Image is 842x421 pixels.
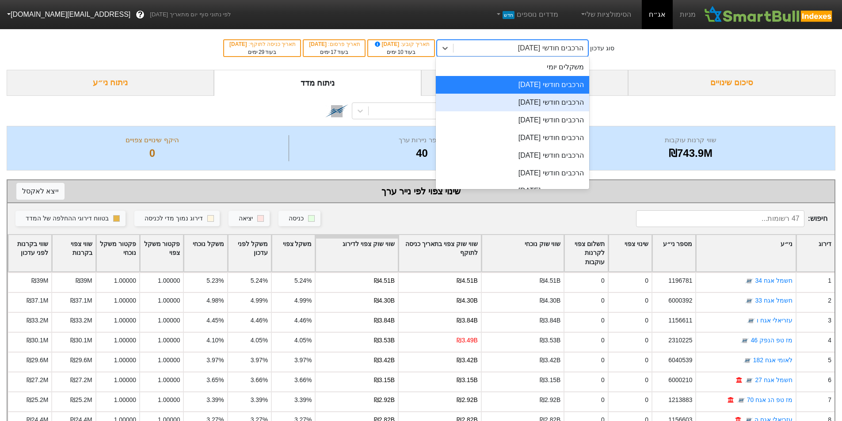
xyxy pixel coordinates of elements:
div: Toggle SortBy [96,235,139,272]
div: 0 [601,356,605,365]
div: ₪4.51B [374,276,395,285]
div: ₪25.2M [70,395,92,405]
div: ביקושים והיצעים צפויים [421,70,629,96]
div: Toggle SortBy [184,235,227,272]
div: 1.00000 [158,375,180,385]
div: 6 [828,375,831,385]
div: משקלים יומי [436,58,589,76]
div: ₪3.42B [540,356,560,365]
div: 3 [828,316,831,325]
div: בעוד ימים [229,48,296,56]
span: לפי נתוני סוף יום מתאריך [DATE] [150,10,231,19]
div: 1.00000 [114,316,136,325]
div: 4.46% [294,316,312,325]
span: 29 [259,49,264,55]
div: שווי קרנות עוקבות [557,135,824,145]
div: הרכבים חודשי [DATE] [436,164,589,182]
div: ₪2.92B [540,395,560,405]
div: שינוי צפוי לפי נייר ערך [16,185,826,198]
div: Toggle SortBy [52,235,95,272]
div: היקף שינויים צפויים [18,135,286,145]
div: 5.24% [251,276,268,285]
div: 3.39% [206,395,224,405]
div: 0 [601,316,605,325]
img: tase link [745,277,754,286]
div: ₪3.15B [457,375,477,385]
div: 1.00000 [158,395,180,405]
span: חיפוש : [636,210,827,227]
div: סיכום שינויים [628,70,835,96]
div: 6040539 [668,356,692,365]
div: 1.00000 [114,296,136,305]
div: 1.00000 [158,356,180,365]
div: 1.00000 [114,276,136,285]
div: 3.65% [206,375,224,385]
div: Toggle SortBy [8,235,51,272]
div: ₪3.53B [540,336,560,345]
div: 1.00000 [158,276,180,285]
div: 1.00000 [158,336,180,345]
div: Toggle SortBy [228,235,271,272]
div: 0 [601,375,605,385]
div: Toggle SortBy [482,235,564,272]
a: מז טפ הנ אגח 70 [747,396,792,403]
a: חשמל אגח 34 [755,277,792,284]
div: 1.00000 [114,356,136,365]
div: ₪3.84B [540,316,560,325]
div: 0 [601,296,605,305]
div: 1156611 [668,316,692,325]
div: 4.99% [251,296,268,305]
div: Toggle SortBy [696,235,795,272]
span: חדש [503,11,514,19]
div: 0 [645,276,648,285]
div: 0 [18,145,286,161]
div: Toggle SortBy [609,235,652,272]
div: 0 [645,375,648,385]
div: ₪4.51B [457,276,477,285]
div: Toggle SortBy [564,235,607,272]
button: בטווח דירוגי ההחלפה של המדד [15,211,126,227]
button: ייצא לאקסל [16,183,65,200]
div: ₪2.92B [374,395,395,405]
img: tase link [325,99,348,122]
span: [DATE] [229,41,248,47]
a: לאומי אגח 182 [753,357,792,364]
a: מדדים נוספיםחדש [491,6,562,23]
div: ₪3.42B [457,356,477,365]
div: ₪4.51B [540,276,560,285]
div: 3.39% [294,395,312,405]
div: 0 [601,395,605,405]
div: ₪3.49B [457,336,477,345]
div: ₪743.9M [557,145,824,161]
div: ₪3.84B [457,316,477,325]
img: tase link [737,396,746,405]
a: חשמל אגח 33 [755,297,792,304]
span: 17 [331,49,336,55]
div: ₪30.1M [70,336,92,345]
div: 0 [645,395,648,405]
button: כניסה [278,211,320,227]
div: 5.24% [294,276,312,285]
div: Toggle SortBy [796,235,834,272]
div: 3.97% [294,356,312,365]
a: מז טפ הנפק 46 [751,337,792,344]
img: SmartBull [703,6,835,23]
div: 6000392 [668,296,692,305]
a: הסימולציות שלי [576,6,635,23]
div: ₪39M [76,276,92,285]
div: 1 [828,276,831,285]
div: בטווח דירוגי ההחלפה של המדד [26,214,109,224]
div: 4.99% [294,296,312,305]
div: 4 [828,336,831,345]
div: 1196781 [668,276,692,285]
div: כניסה [289,214,304,224]
div: סוג עדכון [590,44,614,53]
img: tase link [747,317,755,326]
div: 0 [645,336,648,345]
div: תאריך פרסום : [308,40,360,48]
div: ₪29.6M [27,356,49,365]
div: ניתוח מדד [214,70,421,96]
div: ₪3.15B [374,375,395,385]
div: ₪3.84B [374,316,395,325]
div: 5 [828,356,831,365]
